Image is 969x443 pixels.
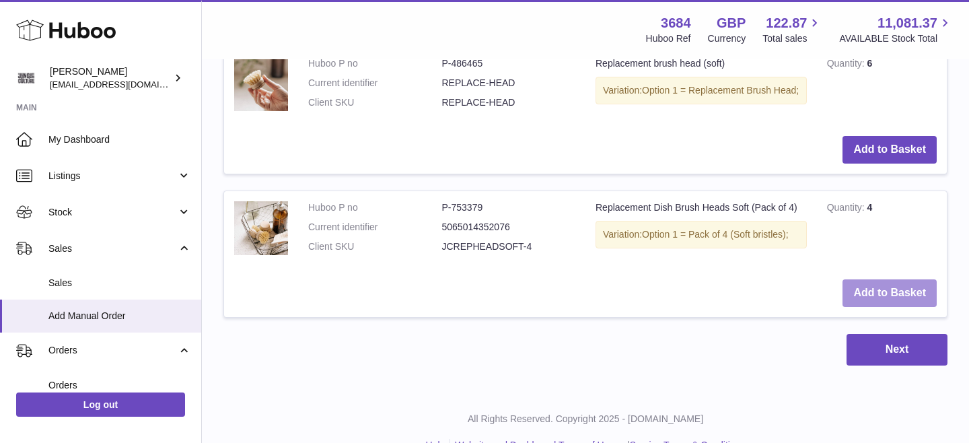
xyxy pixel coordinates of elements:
[48,277,191,289] span: Sales
[642,229,789,240] span: Option 1 = Pack of 4 (Soft bristles);
[48,242,177,255] span: Sales
[50,65,171,91] div: [PERSON_NAME]
[762,32,822,45] span: Total sales
[646,32,691,45] div: Huboo Ref
[642,85,799,96] span: Option 1 = Replacement Brush Head;
[585,47,817,126] td: Replacement brush head (soft)
[842,136,937,164] button: Add to Basket
[839,32,953,45] span: AVAILABLE Stock Total
[442,77,576,90] dd: REPLACE-HEAD
[48,379,191,392] span: Orders
[817,47,947,126] td: 6
[48,344,177,357] span: Orders
[817,191,947,270] td: 4
[442,57,576,70] dd: P-486465
[717,14,746,32] strong: GBP
[48,133,191,146] span: My Dashboard
[842,279,937,307] button: Add to Basket
[877,14,937,32] span: 11,081.37
[308,240,442,253] dt: Client SKU
[213,413,958,425] p: All Rights Reserved. Copyright 2025 - [DOMAIN_NAME]
[48,310,191,322] span: Add Manual Order
[661,14,691,32] strong: 3684
[585,191,817,270] td: Replacement Dish Brush Heads Soft (Pack of 4)
[762,14,822,45] a: 122.87 Total sales
[234,57,288,111] img: Replacement brush head (soft)
[827,58,867,72] strong: Quantity
[48,206,177,219] span: Stock
[596,77,807,104] div: Variation:
[16,68,36,88] img: theinternationalventure@gmail.com
[308,201,442,214] dt: Huboo P no
[48,170,177,182] span: Listings
[16,393,185,417] a: Log out
[234,201,288,255] img: Replacement Dish Brush Heads Soft (Pack of 4)
[827,202,867,216] strong: Quantity
[442,96,576,109] dd: REPLACE-HEAD
[766,14,807,32] span: 122.87
[308,57,442,70] dt: Huboo P no
[50,79,198,90] span: [EMAIL_ADDRESS][DOMAIN_NAME]
[308,96,442,109] dt: Client SKU
[839,14,953,45] a: 11,081.37 AVAILABLE Stock Total
[308,221,442,234] dt: Current identifier
[442,240,576,253] dd: JCREPHEADSOFT-4
[847,334,947,366] button: Next
[308,77,442,90] dt: Current identifier
[442,221,576,234] dd: 5065014352076
[708,32,746,45] div: Currency
[442,201,576,214] dd: P-753379
[596,221,807,248] div: Variation:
